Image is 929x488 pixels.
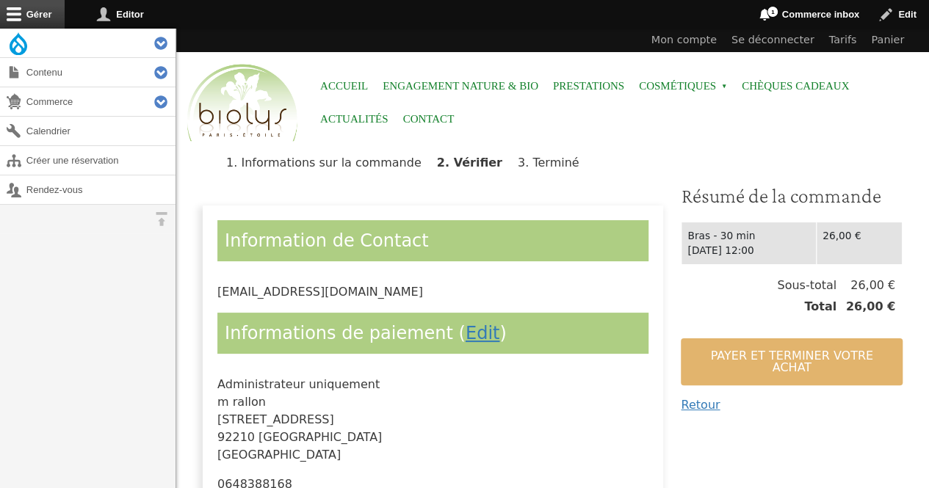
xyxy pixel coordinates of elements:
[383,70,538,103] a: Engagement Nature & Bio
[817,222,903,264] td: 26,00 €
[320,70,368,103] a: Accueil
[681,338,903,385] button: Payer et terminer votre achat
[681,398,720,412] a: Retour
[777,277,836,294] span: Sous-total
[176,29,929,154] header: Entête du site
[217,430,255,444] span: 92210
[437,156,514,170] li: Vérifier
[836,298,895,316] span: 26,00 €
[864,29,911,52] a: Panier
[518,156,591,170] li: Terminé
[553,70,624,103] a: Prestations
[687,228,810,244] div: Bras - 30 min
[217,412,334,426] span: [STREET_ADDRESS]
[147,205,176,233] button: Orientation horizontale
[724,29,822,52] a: Se déconnecter
[184,62,301,145] img: Accueil
[742,70,849,103] a: Chèques cadeaux
[687,244,753,256] time: [DATE] 12:00
[217,395,229,409] span: m
[644,29,724,52] a: Mon compte
[804,298,836,316] span: Total
[225,230,429,251] span: Information de Contact
[639,70,727,103] span: Cosmétiques
[836,277,895,294] span: 26,00 €
[681,183,903,208] h3: Résumé de la commande
[226,156,433,170] li: Informations sur la commande
[403,103,455,136] a: Contact
[259,430,382,444] span: [GEOGRAPHIC_DATA]
[225,323,507,343] span: Informations de paiement ( )
[233,395,266,409] span: rallon
[217,448,341,462] span: [GEOGRAPHIC_DATA]
[721,84,727,90] span: »
[466,323,499,343] a: Edit
[767,6,778,18] span: 1
[320,103,388,136] a: Actualités
[217,283,648,301] div: [EMAIL_ADDRESS][DOMAIN_NAME]
[822,29,864,52] a: Tarifs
